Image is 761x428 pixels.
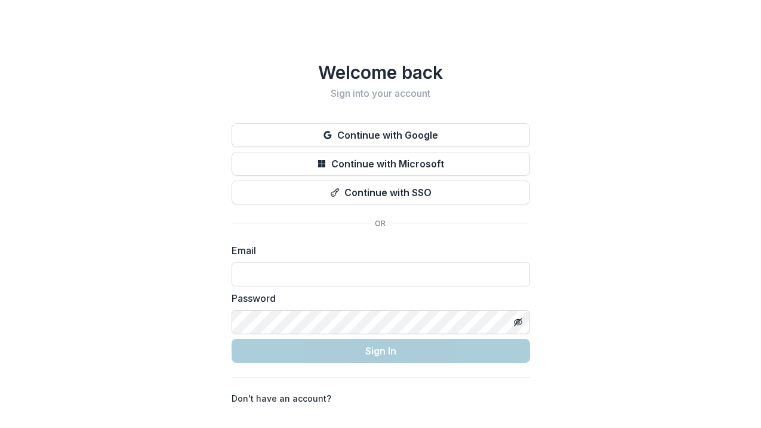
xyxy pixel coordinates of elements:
[232,243,523,258] label: Email
[232,392,331,405] p: Don't have an account?
[232,181,530,204] button: Continue with SSO
[232,152,530,176] button: Continue with Microsoft
[509,313,528,332] button: Toggle password visibility
[232,88,530,99] h2: Sign into your account
[232,291,523,305] label: Password
[232,62,530,83] h1: Welcome back
[232,123,530,147] button: Continue with Google
[232,339,530,363] button: Sign In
